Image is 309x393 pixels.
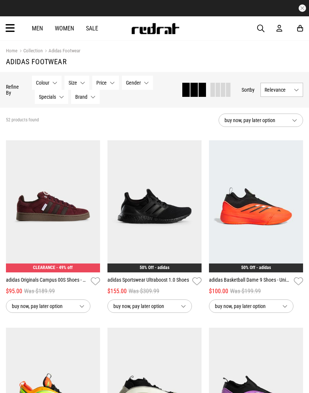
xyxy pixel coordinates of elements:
[209,276,291,287] a: adidas Basketball Dame 9 Shoes - Unisex
[219,114,303,127] button: buy now, pay later option
[209,299,293,313] button: buy now, pay later option
[107,140,202,272] img: Adidas Sportswear Ultraboost 1.0 Shoes in Black
[12,302,73,311] span: buy now, pay later option
[6,140,100,272] img: Adidas Originals Campus 00s Shoes - Unisex in Maroon
[122,76,153,90] button: Gender
[129,287,159,296] span: Was $309.99
[242,85,255,94] button: Sortby
[260,83,303,97] button: Relevance
[6,84,21,96] p: Refine By
[75,94,87,100] span: Brand
[265,87,291,93] span: Relevance
[86,25,98,32] a: Sale
[56,265,73,270] span: - 49% off
[33,265,55,270] span: CLEARANCE
[24,287,55,296] span: Was $189.99
[209,287,228,296] span: $100.00
[6,48,17,53] a: Home
[230,287,261,296] span: Was $199.99
[92,76,119,90] button: Price
[113,302,175,311] span: buy now, pay later option
[131,23,180,34] img: Redrat logo
[64,76,89,90] button: Size
[6,287,22,296] span: $95.00
[107,299,192,313] button: buy now, pay later option
[35,90,68,104] button: Specials
[36,80,49,86] span: Colour
[215,302,276,311] span: buy now, pay later option
[250,87,255,93] span: by
[107,276,189,287] a: adidas Sportswear Ultraboost 1.0 Shoes
[32,76,62,90] button: Colour
[99,4,210,12] iframe: Customer reviews powered by Trustpilot
[6,117,39,123] span: 52 products found
[126,80,141,86] span: Gender
[6,299,90,313] button: buy now, pay later option
[6,57,303,66] h1: Adidas Footwear
[39,94,56,100] span: Specials
[43,48,80,55] a: Adidas Footwear
[6,276,88,287] a: adidas Originals Campus 00S Shoes - Unisex
[241,265,271,270] a: 50% Off - adidas
[17,48,43,55] a: Collection
[140,265,169,270] a: 50% Off - adidas
[96,80,107,86] span: Price
[225,116,286,125] span: buy now, pay later option
[69,80,77,86] span: Size
[107,287,127,296] span: $155.00
[209,140,303,272] img: Adidas Basketball Dame 9 Shoes - Unisex in Red
[55,25,74,32] a: Women
[32,25,43,32] a: Men
[71,90,100,104] button: Brand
